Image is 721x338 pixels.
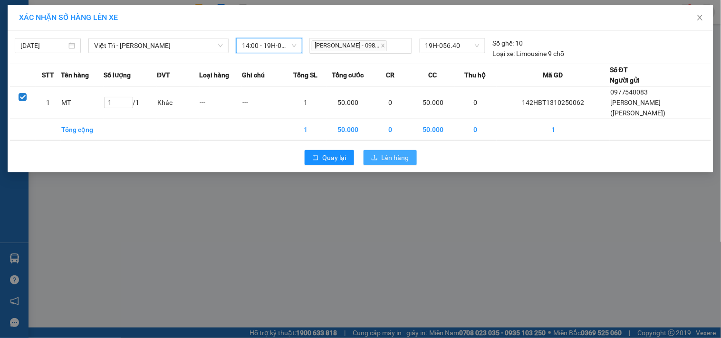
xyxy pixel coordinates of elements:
[412,86,454,119] td: 50.000
[332,70,364,80] span: Tổng cước
[369,86,412,119] td: 0
[19,13,118,22] span: XÁC NHẬN SỐ HÀNG LÊN XE
[42,70,54,80] span: STT
[104,86,157,119] td: / 1
[284,86,327,119] td: 1
[497,119,610,141] td: 1
[493,48,565,59] div: Limousine 9 chỗ
[312,40,387,51] span: [PERSON_NAME] - 098...
[36,86,61,119] td: 1
[493,38,523,48] div: 10
[327,86,369,119] td: 50.000
[157,70,170,80] span: ĐVT
[687,5,713,31] button: Close
[364,150,417,165] button: uploadLên hàng
[89,52,397,64] li: Hotline: 1900400028
[61,119,103,141] td: Tổng cộng
[242,38,297,53] span: 14:00 - 19H-056.40
[115,11,371,37] b: Công ty TNHH Trọng Hiếu Phú Thọ - Nam Cường Limousine
[89,40,397,52] li: Số nhà [STREET_ADDRESS][PERSON_NAME]
[429,70,437,80] span: CC
[323,152,346,163] span: Quay lại
[20,40,67,51] input: 13/10/2025
[696,14,704,21] span: close
[200,86,242,119] td: ---
[327,119,369,141] td: 50.000
[94,38,223,53] span: Việt Trì - Mạc Thái Tổ
[454,119,497,141] td: 0
[412,119,454,141] td: 50.000
[157,86,199,119] td: Khác
[497,86,610,119] td: 142HBT1310250062
[425,38,480,53] span: 19H-056.40
[305,150,354,165] button: rollbackQuay lại
[610,88,648,96] span: 0977540083
[610,99,666,117] span: [PERSON_NAME] ([PERSON_NAME])
[218,43,223,48] span: down
[371,154,378,162] span: upload
[284,119,327,141] td: 1
[493,38,514,48] span: Số ghế:
[242,70,265,80] span: Ghi chú
[242,86,284,119] td: ---
[200,70,230,80] span: Loại hàng
[369,119,412,141] td: 0
[454,86,497,119] td: 0
[382,152,409,163] span: Lên hàng
[493,48,515,59] span: Loại xe:
[381,43,385,48] span: close
[61,70,89,80] span: Tên hàng
[104,70,131,80] span: Số lượng
[610,65,640,85] div: Số ĐT Người gửi
[293,70,317,80] span: Tổng SL
[61,86,103,119] td: MT
[312,154,319,162] span: rollback
[543,70,563,80] span: Mã GD
[465,70,486,80] span: Thu hộ
[386,70,394,80] span: CR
